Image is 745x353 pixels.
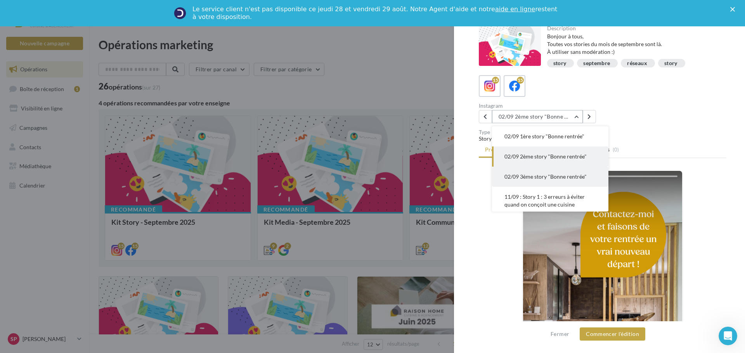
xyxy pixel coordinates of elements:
[492,110,583,123] button: 02/09 2ème story "Bonne rentrée"
[553,60,567,66] div: story
[517,77,524,84] div: 15
[627,60,647,66] div: réseaux
[492,77,499,84] div: 15
[730,7,738,12] div: Fermer
[479,103,599,108] div: Instagram
[583,60,610,66] div: septembre
[479,135,726,143] div: Story
[504,193,585,208] span: 11/09 : Story 1 : 3 erreurs à éviter quand on conçoit une cuisine
[492,167,608,187] button: 02/09 3ème story "Bonne rentrée"
[547,329,572,339] button: Fermer
[547,26,721,31] div: Description
[492,126,608,146] button: 02/09 1ère story "Bonne rentrée"
[495,5,535,13] a: aide en ligne
[504,133,584,139] span: 02/09 1ère story "Bonne rentrée"
[174,7,186,19] img: Profile image for Service-Client
[580,327,645,341] button: Commencer l'édition
[192,5,559,21] div: Le service client n'est pas disponible ce jeudi 28 et vendredi 29 août. Notre Agent d'aide et not...
[504,173,587,180] span: 02/09 3ème story "Bonne rentrée"
[547,33,721,56] div: Bonjour à tous, Toutes vos stories du mois de septembre sont là. À utiliser sans modération :)
[664,60,677,66] div: story
[613,146,619,153] span: (0)
[504,153,587,160] span: 02/09 2ème story "Bonne rentrée"
[492,187,608,215] button: 11/09 : Story 1 : 3 erreurs à éviter quand on conçoit une cuisine
[719,327,737,345] iframe: Intercom live chat
[479,129,726,135] div: Type
[492,146,608,167] button: 02/09 2ème story "Bonne rentrée"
